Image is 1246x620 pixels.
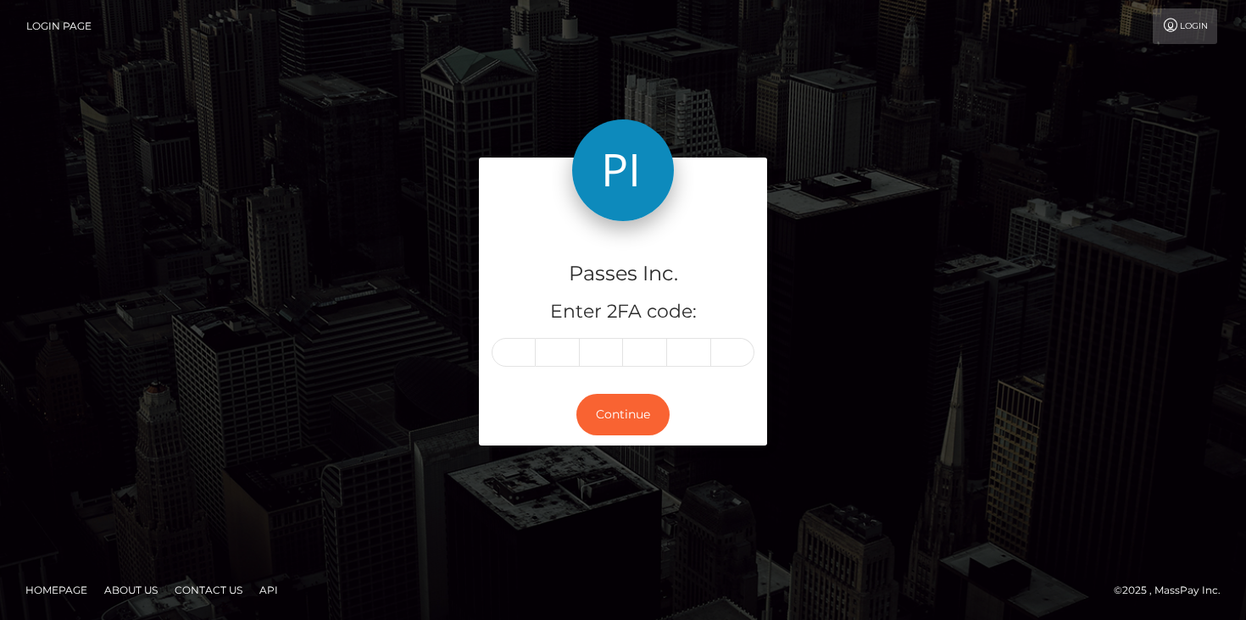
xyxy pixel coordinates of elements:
a: About Us [97,577,164,603]
h4: Passes Inc. [492,259,754,289]
a: Contact Us [168,577,249,603]
h5: Enter 2FA code: [492,299,754,325]
a: Homepage [19,577,94,603]
img: Passes Inc. [572,119,674,221]
a: Login [1153,8,1217,44]
button: Continue [576,394,670,435]
a: API [253,577,285,603]
div: © 2025 , MassPay Inc. [1114,581,1233,600]
a: Login Page [26,8,92,44]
